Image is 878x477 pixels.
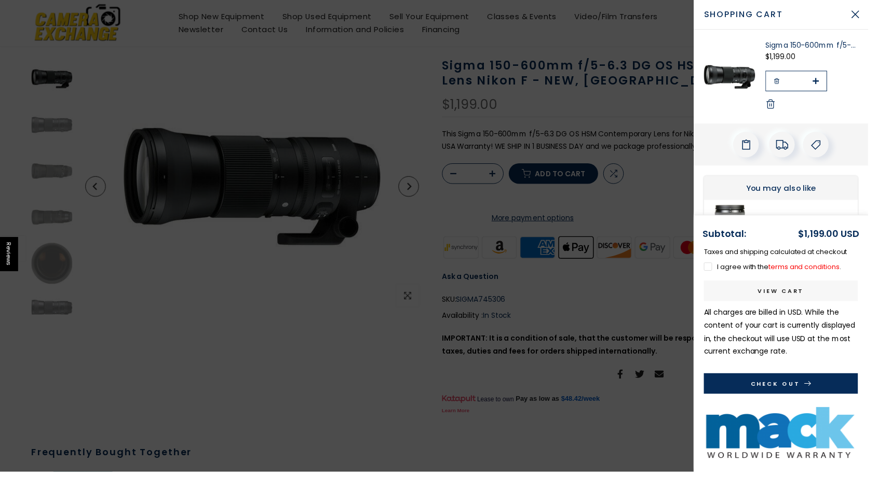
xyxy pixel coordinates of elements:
[712,249,868,261] p: Taxes and shipping calculated at checkout
[712,284,868,304] a: View cart
[712,265,850,275] label: I agree with the .
[741,133,767,159] div: Add Order Note
[712,377,868,398] button: Check Out
[774,40,868,51] a: Sigma 150-600mm f/5-6.3 DG OS HSM Contemporary Lens Nikon F - NEW, [GEOGRAPHIC_DATA] Warranty!
[777,265,849,275] a: terms and conditions
[711,230,755,243] strong: Subtotal:
[778,133,804,159] div: Estimate Shipping
[807,228,869,245] div: $1,199.00 USD
[774,51,868,64] div: $1,199.00
[812,133,838,159] div: Add A Coupon
[712,178,868,202] div: You may also like
[712,310,868,362] p: All charges are billed in USD. While the content of your cart is currently displayed in , the che...
[712,40,764,115] img: Sigma 150-600mm f/5-6.3 DG OS HSM Contemporary Lens Nikon F - NEW, USA Warranty! Lenses - Small F...
[712,409,868,467] img: Mack Used 2 Year Warranty Under $500 Warranty Mack Warranty MACKU259
[852,2,878,27] button: Close Cart
[717,207,759,249] img: Sigma 24-70mm f/2.8 DG OS HSM Art Lens Nikon F w/ Filter - New, USA Warranty. Lenses - Small Form...
[712,8,852,21] span: Shopping cart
